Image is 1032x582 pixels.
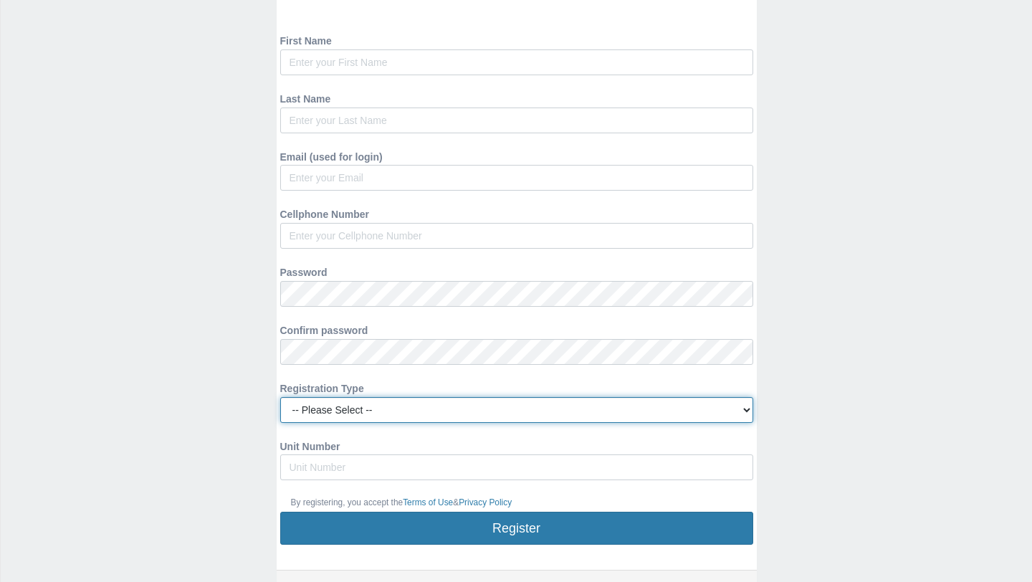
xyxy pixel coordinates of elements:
[280,223,753,249] input: Enter your Cellphone Number
[280,28,332,49] label: First Name
[403,497,453,507] a: Terms of Use
[280,86,331,108] label: Last Name
[459,497,512,507] a: Privacy Policy
[280,201,369,223] label: Cellphone Number
[280,434,340,455] label: Unit Number
[280,49,753,75] input: Enter your First Name
[280,144,383,166] label: Email (used for login)
[280,376,364,397] label: Registration Type
[291,496,742,510] p: By registering, you accept the &
[280,108,753,133] input: Enter your Last Name
[280,318,368,339] label: Confirm password
[280,454,753,480] input: Unit Number
[280,512,753,545] button: Register
[280,259,328,281] label: Password
[280,165,753,191] input: Enter your Email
